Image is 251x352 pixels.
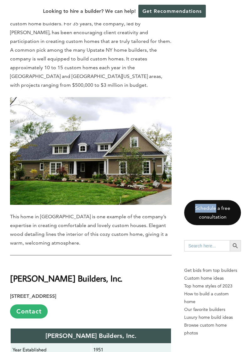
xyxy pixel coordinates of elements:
a: Contact [10,304,48,318]
img: Thomas Johnson Homes upstate ny home builders [10,97,172,205]
input: Search here... [184,240,230,251]
p: [PERSON_NAME] Homes is one of Western [US_STATE]’s premier custom home builders. For 35 years, th... [10,11,172,90]
a: Top home styles of 2023 [184,282,241,290]
p: Get bids from top builders [184,267,241,274]
a: Get Recommendations [138,5,206,18]
a: Our favorite builders [184,306,241,313]
strong: [PERSON_NAME] Builders, Inc. [45,332,136,339]
strong: [STREET_ADDRESS] [10,293,56,299]
svg: Search [232,242,239,249]
a: Schedule a free consultation [184,200,241,225]
iframe: Drift Widget Chat Controller [131,307,243,344]
a: How to build a custom home [184,290,241,306]
strong: [PERSON_NAME] Builders, Inc. [10,273,122,284]
a: Custom home ideas [184,274,241,282]
p: This home in [GEOGRAPHIC_DATA] is one example of the company’s expertise in creating comfortable ... [10,212,172,247]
